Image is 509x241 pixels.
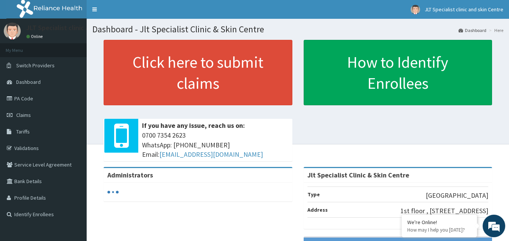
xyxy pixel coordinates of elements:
a: [EMAIL_ADDRESS][DOMAIN_NAME] [159,150,263,159]
span: Dashboard [16,79,41,85]
b: Address [307,206,328,213]
div: We're Online! [407,219,471,226]
img: User Image [411,5,420,14]
a: How to Identify Enrollees [304,40,492,105]
p: JLT Specialist clinic and skin Centre [26,24,131,31]
a: Online [26,34,44,39]
p: How may I help you today? [407,227,471,233]
p: [GEOGRAPHIC_DATA] [426,191,488,200]
b: Type [307,191,320,198]
li: Here [487,27,503,33]
b: If you have any issue, reach us on: [142,121,245,130]
p: 1st floor , [STREET_ADDRESS] [400,206,488,216]
a: Click here to submit claims [104,40,292,105]
a: Dashboard [459,27,486,33]
span: Tariffs [16,128,30,135]
strong: Jlt Specialist Clinic & Skin Centre [307,171,409,179]
svg: audio-loading [107,186,119,198]
b: Administrators [107,171,153,179]
span: JLT Specialist clinic and skin Centre [425,6,503,13]
span: Switch Providers [16,62,55,69]
span: 0700 7354 2623 WhatsApp: [PHONE_NUMBER] Email: [142,130,289,159]
h1: Dashboard - Jlt Specialist Clinic & Skin Centre [92,24,503,34]
img: User Image [4,23,21,39]
span: Claims [16,112,31,118]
